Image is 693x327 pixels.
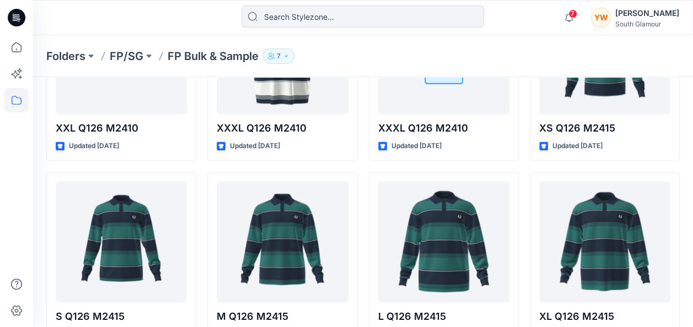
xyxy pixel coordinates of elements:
[56,181,187,302] a: S Q126 M2415
[378,121,509,136] p: XXXL Q126 M2410
[552,140,603,152] p: Updated [DATE]
[56,309,187,324] p: S Q126 M2415
[568,9,577,18] span: 7
[591,8,611,28] div: YW
[230,140,280,152] p: Updated [DATE]
[263,48,294,64] button: 7
[615,7,679,20] div: [PERSON_NAME]
[378,309,509,324] p: L Q126 M2415
[615,20,679,28] div: South Glamour
[217,121,348,136] p: XXXL Q126 M2410
[110,48,143,64] a: FP/SG
[277,50,281,62] p: 7
[69,140,119,152] p: Updated [DATE]
[241,6,484,28] input: Search Stylezone…
[539,181,670,302] a: XL Q126 M2415
[217,309,348,324] p: M Q126 M2415
[391,140,442,152] p: Updated [DATE]
[168,48,259,64] p: FP Bulk & Sample
[56,121,187,136] p: XXL Q126 M2410
[217,181,348,302] a: M Q126 M2415
[539,121,670,136] p: XS Q126 M2415
[539,309,670,324] p: XL Q126 M2415
[378,181,509,302] a: L Q126 M2415
[46,48,85,64] a: Folders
